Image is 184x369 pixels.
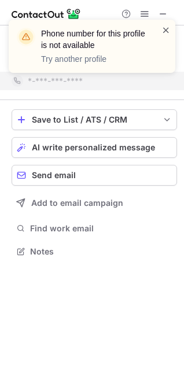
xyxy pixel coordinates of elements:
button: save-profile-one-click [12,109,177,130]
span: AI write personalized message [32,143,155,152]
div: Save to List / ATS / CRM [32,115,157,124]
button: AI write personalized message [12,137,177,158]
p: Try another profile [41,53,148,65]
header: Phone number for this profile is not available [41,28,148,51]
button: Add to email campaign [12,193,177,213]
span: Add to email campaign [31,198,123,208]
img: ContactOut v5.3.10 [12,7,81,21]
span: Find work email [30,223,172,234]
span: Send email [32,171,76,180]
span: Notes [30,246,172,257]
button: Find work email [12,220,177,237]
button: Notes [12,243,177,260]
img: warning [17,28,35,46]
button: Send email [12,165,177,186]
